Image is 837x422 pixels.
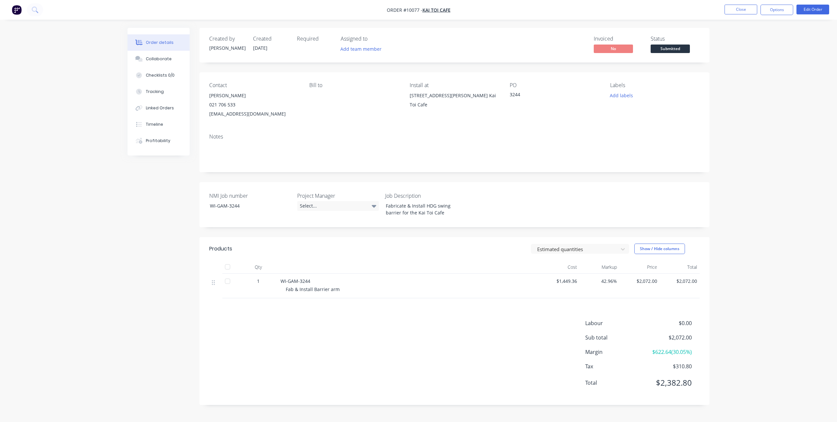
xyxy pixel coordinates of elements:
div: Select... [297,201,379,211]
div: Install at [410,82,499,88]
div: Bill to [309,82,399,88]
span: $2,072.00 [662,278,697,284]
button: Add team member [337,45,385,53]
span: $2,072.00 [643,334,692,341]
div: Markup [580,261,620,274]
div: WI-GAM-3244 [205,201,286,211]
button: Checklists 0/0 [128,67,190,83]
span: $310.80 [643,362,692,370]
span: 42.96% [582,278,617,284]
div: Linked Orders [146,105,174,111]
span: No [594,45,633,53]
span: $0.00 [643,319,692,327]
span: WI-GAM-3244 [281,278,310,284]
div: Labels [610,82,700,88]
a: Kai Toi Cafe [422,7,451,13]
button: Add team member [341,45,385,53]
button: Close [725,5,757,14]
span: Labour [585,319,643,327]
div: Created [253,36,289,42]
div: Timeline [146,121,163,127]
label: Job Description [385,192,467,200]
div: [EMAIL_ADDRESS][DOMAIN_NAME] [209,109,299,119]
span: $622.64 ( 30.05 %) [643,348,692,356]
button: Timeline [128,116,190,133]
div: [STREET_ADDRESS][PERSON_NAME] Kai Toi Cafe [410,91,499,109]
div: Order details [146,40,174,46]
span: $2,382.80 [643,377,692,389]
span: Submitted [651,45,690,53]
button: Profitability [128,133,190,149]
span: Tax [585,362,643,370]
span: Total [585,379,643,387]
div: Checklists 0/0 [146,72,175,78]
span: 1 [257,278,260,284]
div: Cost [539,261,580,274]
div: Notes [209,134,700,140]
div: Status [651,36,700,42]
div: Contact [209,82,299,88]
span: Fab & Install Barrier arm [286,286,340,292]
div: Fabricate & Install HDG swing barrier for the Kai Toi Cafe [381,201,462,217]
div: 3244 [510,91,591,100]
button: Order details [128,34,190,51]
div: Invoiced [594,36,643,42]
div: Total [660,261,700,274]
div: Created by [209,36,245,42]
button: Linked Orders [128,100,190,116]
button: Tracking [128,83,190,100]
span: $1,449.36 [542,278,577,284]
div: [PERSON_NAME] [209,45,245,51]
span: Sub total [585,334,643,341]
div: PO [510,82,599,88]
label: NMI Job number [209,192,291,200]
div: [PERSON_NAME] [209,91,299,100]
img: Factory [12,5,22,15]
button: Show / Hide columns [634,244,685,254]
button: Submitted [651,45,690,54]
div: Qty [239,261,278,274]
div: 021 706 533 [209,100,299,109]
div: Required [297,36,333,42]
div: Price [620,261,660,274]
span: [DATE] [253,45,267,51]
span: $2,072.00 [622,278,657,284]
button: Edit Order [796,5,829,14]
div: [STREET_ADDRESS][PERSON_NAME] Kai Toi Cafe [410,91,499,112]
div: Tracking [146,89,164,95]
label: Project Manager [297,192,379,200]
div: Profitability [146,138,170,144]
div: Assigned to [341,36,406,42]
button: Options [760,5,793,15]
div: Products [209,245,232,253]
button: Add labels [606,91,636,100]
span: Margin [585,348,643,356]
button: Collaborate [128,51,190,67]
div: Collaborate [146,56,172,62]
div: [PERSON_NAME]021 706 533[EMAIL_ADDRESS][DOMAIN_NAME] [209,91,299,119]
span: Order #10077 - [387,7,422,13]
